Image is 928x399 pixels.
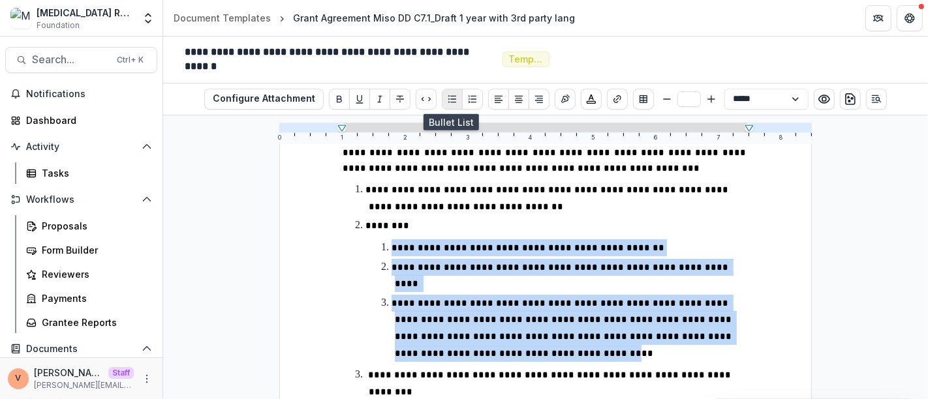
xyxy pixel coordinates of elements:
div: Form Builder [42,243,147,257]
button: Bullet List [442,89,463,110]
a: Grantee Reports [21,312,157,333]
button: Preview preview-doc.pdf [814,89,835,110]
button: Align Center [508,89,529,110]
div: Venkat [16,374,22,383]
button: Partners [865,5,891,31]
button: Insert Signature [555,89,576,110]
a: Proposals [21,215,157,237]
button: Open Activity [5,136,157,157]
button: Search... [5,47,157,73]
button: Get Help [897,5,923,31]
a: Form Builder [21,239,157,261]
span: Foundation [37,20,80,31]
p: [PERSON_NAME] [34,366,103,379]
div: Proposals [42,219,147,233]
button: Configure Attachment [204,89,324,110]
span: Notifications [26,89,152,100]
div: Reviewers [42,267,147,281]
button: Open Editor Sidebar [866,89,887,110]
p: [PERSON_NAME][EMAIL_ADDRESS][DOMAIN_NAME] [34,379,134,391]
a: Payments [21,288,157,309]
a: Dashboard [5,110,157,131]
div: Tasks [42,166,147,180]
button: Align Left [488,89,509,110]
button: Create link [607,89,628,110]
span: Workflows [26,194,136,205]
div: Grant Agreement Miso DD C7.1_Draft 1 year with 3rd party lang [293,11,575,25]
button: Open Workflows [5,189,157,210]
button: Notifications [5,83,157,104]
a: Reviewers [21,263,157,285]
span: Activity [26,141,136,153]
span: Documents [26,344,136,355]
button: Ordered List [462,89,483,110]
button: Open entity switcher [139,5,157,31]
div: [MEDICAL_DATA] Research Fund Workflow Sandbox [37,6,134,20]
p: Staff [108,367,134,379]
button: Code [416,89,437,110]
button: Choose font color [581,89,602,110]
img: Misophonia Research Fund Workflow Sandbox [10,8,31,29]
div: Dashboard [26,113,147,127]
button: Align Right [529,89,549,110]
div: Payments [42,291,147,305]
a: Tasks [21,162,157,184]
span: Search... [32,53,109,66]
div: Grantee Reports [42,316,147,329]
nav: breadcrumb [168,8,580,27]
button: Bigger [704,91,719,107]
div: Ctrl + K [114,53,146,67]
button: Smaller [659,91,675,107]
button: Open Documents [5,338,157,359]
span: Template [508,54,544,65]
a: Document Templates [168,8,276,27]
button: download-word [840,89,861,110]
button: Insert Table [633,89,654,110]
button: Underline [349,89,370,110]
button: More [139,371,155,387]
button: Bold [329,89,350,110]
div: Document Templates [174,11,271,25]
button: Strike [390,89,410,110]
button: Italicize [369,89,390,110]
